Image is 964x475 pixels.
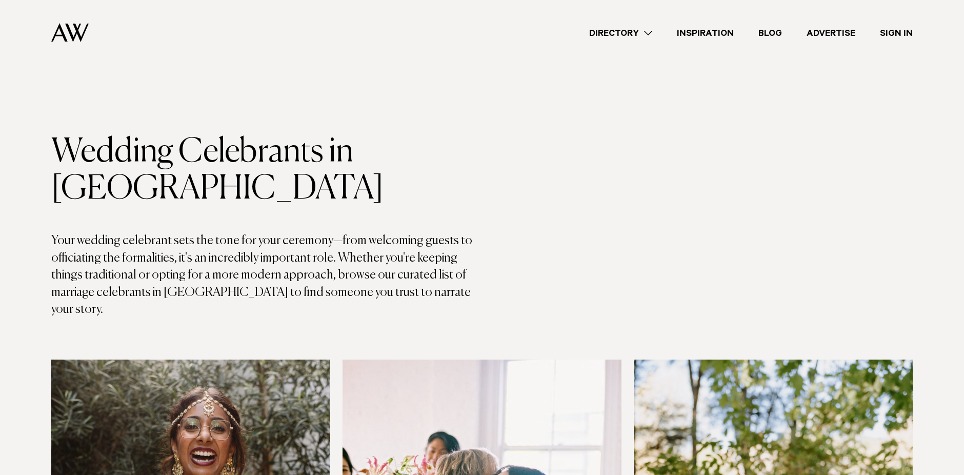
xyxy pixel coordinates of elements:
[746,26,794,40] a: Blog
[51,134,482,208] h1: Wedding Celebrants in [GEOGRAPHIC_DATA]
[51,23,89,42] img: Auckland Weddings Logo
[577,26,665,40] a: Directory
[868,26,925,40] a: Sign In
[665,26,746,40] a: Inspiration
[51,232,482,319] p: Your wedding celebrant sets the tone for your ceremony—from welcoming guests to officiating the f...
[794,26,868,40] a: Advertise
